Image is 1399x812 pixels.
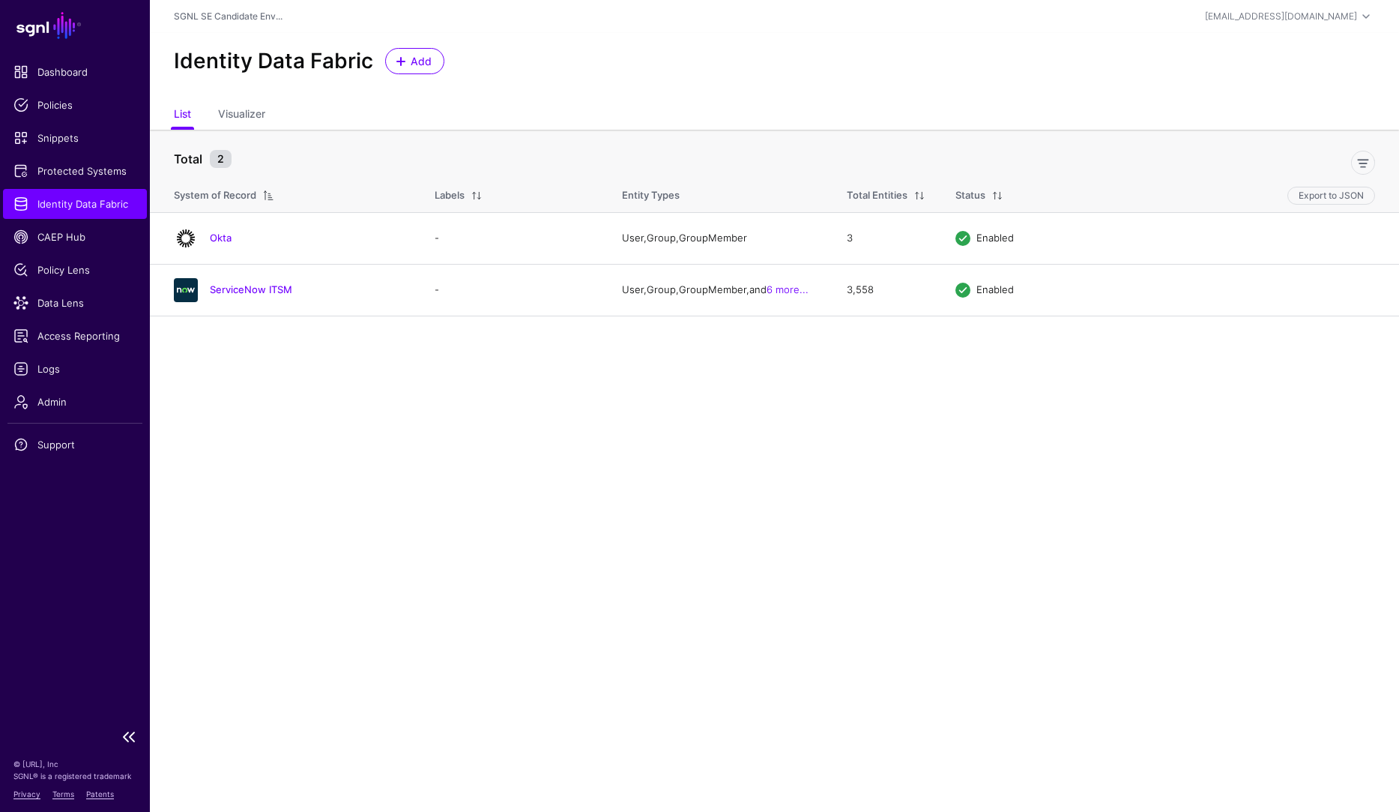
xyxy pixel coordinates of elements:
span: Enabled [976,283,1014,295]
a: Access Reporting [3,321,147,351]
a: Logs [3,354,147,384]
span: Policies [13,97,136,112]
td: - [420,212,607,264]
span: Add [409,53,434,69]
div: System of Record [174,188,256,203]
a: Policies [3,90,147,120]
span: CAEP Hub [13,229,136,244]
span: Data Lens [13,295,136,310]
span: Protected Systems [13,163,136,178]
a: Visualizer [218,101,265,130]
a: Identity Data Fabric [3,189,147,219]
a: ServiceNow ITSM [210,283,292,295]
span: Access Reporting [13,328,136,343]
a: Admin [3,387,147,417]
div: Status [955,188,985,203]
td: 3,558 [832,264,940,316]
a: 6 more... [767,283,809,295]
span: Admin [13,394,136,409]
a: Snippets [3,123,147,153]
img: svg+xml;base64,PHN2ZyB3aWR0aD0iNjQiIGhlaWdodD0iNjQiIHZpZXdCb3g9IjAgMCA2NCA2NCIgZmlsbD0ibm9uZSIgeG... [174,226,198,250]
img: svg+xml;base64,PHN2ZyB3aWR0aD0iNjQiIGhlaWdodD0iNjQiIHZpZXdCb3g9IjAgMCA2NCA2NCIgZmlsbD0ibm9uZSIgeG... [174,278,198,302]
a: CAEP Hub [3,222,147,252]
div: Total Entities [847,188,907,203]
span: Entity Types [622,189,680,201]
p: SGNL® is a registered trademark [13,770,136,782]
span: Dashboard [13,64,136,79]
a: Patents [86,790,114,799]
a: Privacy [13,790,40,799]
a: Add [385,48,444,74]
span: Support [13,437,136,452]
a: Data Lens [3,288,147,318]
a: List [174,101,191,130]
td: - [420,264,607,316]
a: Dashboard [3,57,147,87]
button: Export to JSON [1287,187,1375,205]
a: Policy Lens [3,255,147,285]
span: Identity Data Fabric [13,196,136,211]
td: 3 [832,212,940,264]
div: [EMAIL_ADDRESS][DOMAIN_NAME] [1205,10,1357,23]
a: Okta [210,232,232,244]
span: Snippets [13,130,136,145]
h2: Identity Data Fabric [174,49,373,74]
td: User, Group, GroupMember, and [607,264,832,316]
span: Logs [13,361,136,376]
a: SGNL [9,9,141,42]
span: Policy Lens [13,262,136,277]
a: Protected Systems [3,156,147,186]
strong: Total [174,151,202,166]
a: SGNL SE Candidate Env... [174,10,282,22]
a: Terms [52,790,74,799]
p: © [URL], Inc [13,758,136,770]
span: Enabled [976,232,1014,244]
td: User, Group, GroupMember [607,212,832,264]
small: 2 [210,150,232,168]
div: Labels [435,188,465,203]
